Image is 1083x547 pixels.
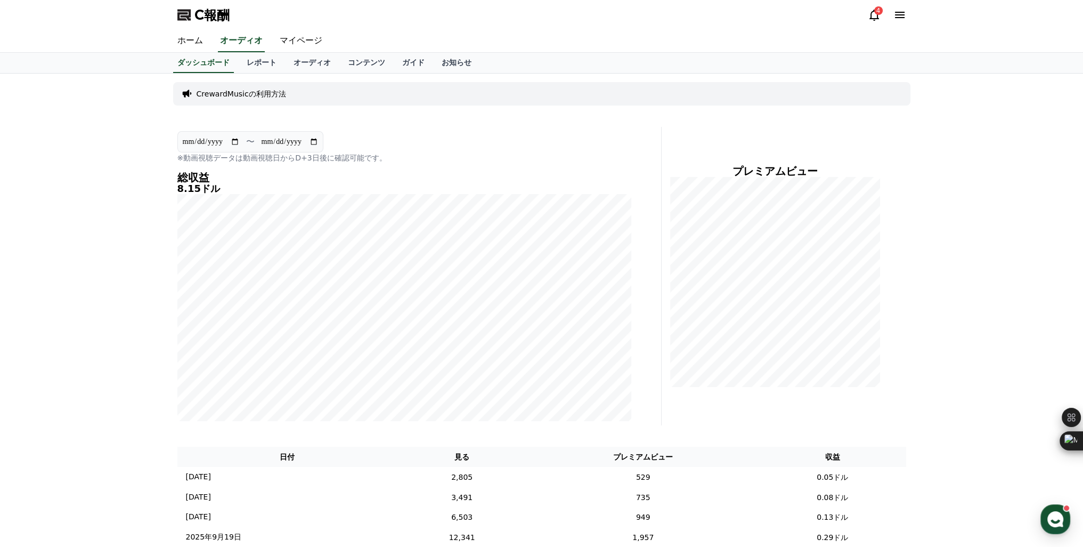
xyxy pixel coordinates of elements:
[442,58,471,67] font: お知らせ
[280,35,322,45] font: マイページ
[348,58,385,67] font: コンテンツ
[285,53,339,73] a: オーディオ
[177,171,209,184] font: 総収益
[137,338,205,365] a: Settings
[88,355,120,363] span: Messages
[186,512,211,521] font: [DATE]
[636,493,650,501] font: 735
[825,453,840,461] font: 収益
[27,354,46,363] span: Home
[817,533,848,542] font: 0.29ドル
[158,354,184,363] span: Settings
[817,513,848,521] font: 0.13ドル
[451,472,473,481] font: 2,805
[402,58,425,67] font: ガイド
[732,165,818,178] font: プレミアムビュー
[817,493,848,501] font: 0.08ドル
[246,136,255,147] font: 〜
[186,533,241,541] font: 2025年9月19日
[177,58,230,67] font: ダッシュボード
[451,493,473,501] font: 3,491
[817,472,848,481] font: 0.05ドル
[3,338,70,365] a: Home
[451,513,473,521] font: 6,503
[186,472,211,481] font: [DATE]
[394,53,433,73] a: ガイド
[220,35,263,45] font: オーディオ
[280,453,295,461] font: 日付
[177,154,387,162] font: ※動画視聴データは動画視聴日からD+3日後に確認可能です。
[868,9,881,21] a: 4
[636,472,650,481] font: 529
[613,453,673,461] font: プレミアムビュー
[197,90,286,98] font: CrewardMusicの利用方法
[186,493,211,501] font: [DATE]
[218,30,265,52] a: オーディオ
[636,513,650,521] font: 949
[449,533,475,542] font: 12,341
[194,7,230,22] font: C報酬
[876,7,881,14] font: 4
[197,89,286,99] a: CrewardMusicの利用方法
[169,30,211,52] a: ホーム
[339,53,394,73] a: コンテンツ
[632,533,654,542] font: 1,957
[177,35,203,45] font: ホーム
[177,183,220,194] font: 8.15ドル
[238,53,285,73] a: レポート
[294,58,331,67] font: オーディオ
[433,53,480,73] a: お知らせ
[454,453,469,461] font: 見る
[173,53,234,73] a: ダッシュボード
[70,338,137,365] a: Messages
[247,58,276,67] font: レポート
[177,6,230,23] a: C報酬
[271,30,331,52] a: マイページ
